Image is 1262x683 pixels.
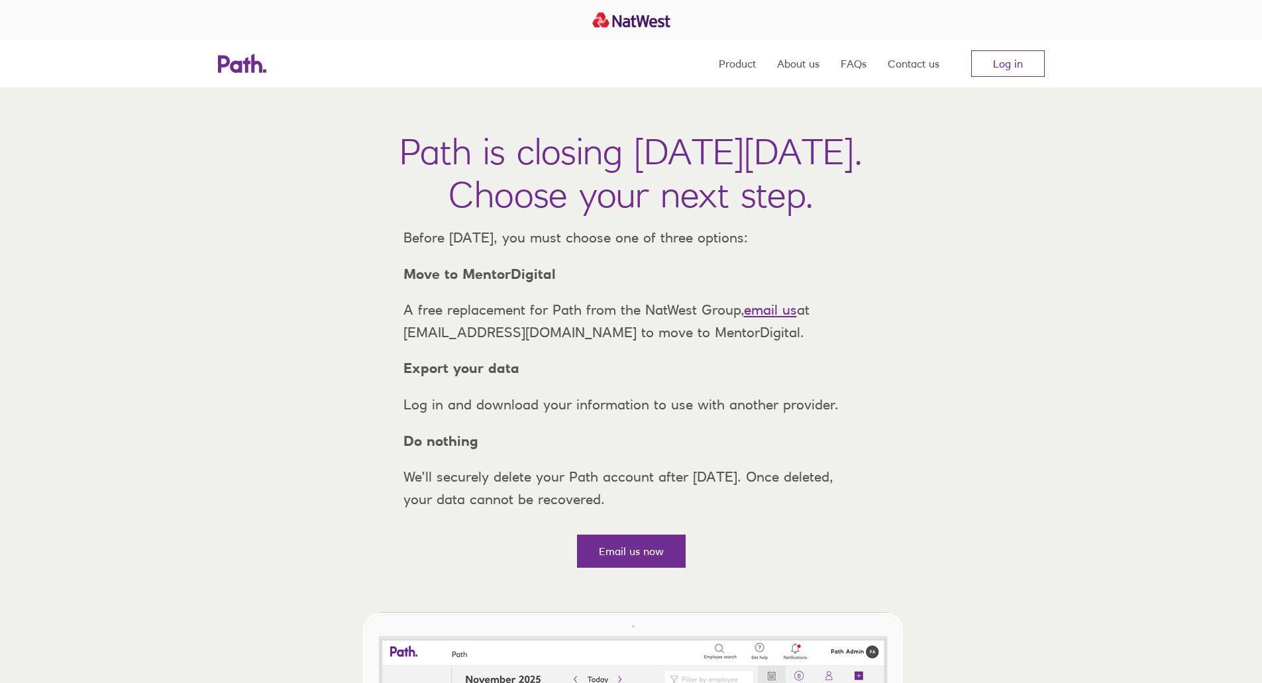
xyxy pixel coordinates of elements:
[393,394,870,416] p: Log in and download your information to use with another provider.
[393,227,870,249] p: Before [DATE], you must choose one of three options:
[971,50,1045,77] a: Log in
[403,360,519,376] strong: Export your data
[744,301,797,318] a: email us
[841,40,867,87] a: FAQs
[719,40,756,87] a: Product
[403,266,556,282] strong: Move to MentorDigital
[888,40,939,87] a: Contact us
[393,466,870,510] p: We’ll securely delete your Path account after [DATE]. Once deleted, your data cannot be recovered.
[577,535,686,568] a: Email us now
[777,40,819,87] a: About us
[403,433,478,449] strong: Do nothing
[393,299,870,343] p: A free replacement for Path from the NatWest Group, at [EMAIL_ADDRESS][DOMAIN_NAME] to move to Me...
[399,130,863,216] h1: Path is closing [DATE][DATE]. Choose your next step.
